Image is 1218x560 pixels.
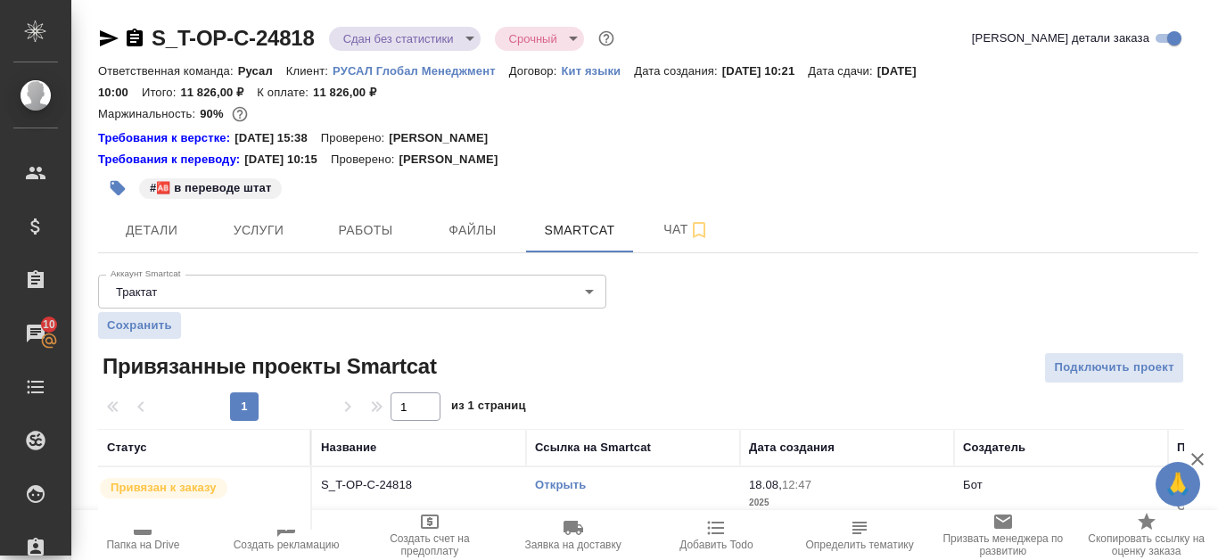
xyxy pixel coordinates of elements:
p: 12:47 [782,478,811,491]
p: S_T-OP-C-24818 [321,476,517,494]
p: Ответственная команда: [98,64,238,78]
button: Трактат [111,284,162,300]
button: Скопировать ссылку [124,28,145,49]
button: Подключить проект [1044,352,1184,383]
span: Скопировать ссылку на оценку заказа [1085,532,1207,557]
button: Скопировать ссылку на оценку заказа [1074,510,1218,560]
svg: Подписаться [688,219,710,241]
span: из 1 страниц [451,395,526,421]
a: Требования к переводу: [98,151,244,169]
p: 11 826,00 ₽ [313,86,390,99]
a: Кит языки [561,62,634,78]
button: Скопировать ссылку для ЯМессенджера [98,28,119,49]
div: Сдан без статистики [329,27,481,51]
p: 11 826,00 ₽ [180,86,257,99]
button: Срочный [504,31,563,46]
span: 🆎 в переводе штат [137,179,284,194]
p: Дата создания: [634,64,721,78]
div: Нажми, чтобы открыть папку с инструкцией [98,151,244,169]
span: Заявка на доставку [524,539,621,551]
span: Призвать менеджера по развитию [942,532,1065,557]
p: [DATE] 15:38 [235,129,321,147]
p: Проверено: [321,129,390,147]
span: Привязанные проекты Smartcat [98,352,437,381]
span: Файлы [430,219,515,242]
div: Сдан без статистики [495,27,584,51]
div: Дата создания [749,439,835,457]
span: Создать счет на предоплату [369,532,491,557]
span: Папка на Drive [106,539,179,551]
button: 🙏 [1156,462,1200,506]
p: Проверено: [331,151,399,169]
p: Привязан к заказу [111,479,217,497]
span: Создать рекламацию [234,539,340,551]
p: Клиент: [286,64,333,78]
p: [DATE] 10:15 [244,151,331,169]
button: Призвать менеджера по развитию [932,510,1075,560]
p: Дата сдачи: [808,64,876,78]
button: Добавить Todo [645,510,788,560]
span: [PERSON_NAME] детали заказа [972,29,1149,47]
div: Нажми, чтобы открыть папку с инструкцией [98,129,235,147]
p: 90% [200,107,227,120]
p: Итого: [142,86,180,99]
div: Статус [107,439,147,457]
button: 980.00 RUB; [228,103,251,126]
span: Сохранить [107,317,172,334]
div: Трактат [98,275,606,309]
span: 🙏 [1163,465,1193,503]
p: 2025 [749,494,945,512]
p: #🆎 в переводе штат [150,179,271,197]
span: Услуги [216,219,301,242]
span: Работы [323,219,408,242]
p: [DATE] 10:21 [722,64,809,78]
a: 10 [4,311,67,356]
div: Создатель [963,439,1025,457]
span: Определить тематику [805,539,913,551]
span: Добавить Todo [679,539,753,551]
button: Сдан без статистики [338,31,459,46]
a: Требования к верстке: [98,129,235,147]
button: Заявка на доставку [501,510,645,560]
p: Договор: [509,64,562,78]
p: РУСАЛ Глобал Менеджмент [333,64,509,78]
a: S_T-OP-C-24818 [152,26,315,50]
p: 18.08, [749,478,782,491]
button: Папка на Drive [71,510,215,560]
p: Русал [238,64,286,78]
span: 10 [32,316,66,334]
span: Детали [109,219,194,242]
p: К оплате: [257,86,313,99]
p: [PERSON_NAME] [399,151,511,169]
span: Подключить проект [1054,358,1174,378]
button: Создать рекламацию [215,510,358,560]
p: [PERSON_NAME] [389,129,501,147]
span: Smartcat [537,219,622,242]
button: Создать счет на предоплату [358,510,502,560]
button: Определить тематику [788,510,932,560]
p: Кит языки [561,64,634,78]
div: Ссылка на Smartcat [535,439,651,457]
button: Добавить тэг [98,169,137,208]
span: Чат [644,218,729,241]
div: Название [321,439,376,457]
button: Сохранить [98,312,181,339]
p: Бот [963,478,983,491]
p: Маржинальность: [98,107,200,120]
a: РУСАЛ Глобал Менеджмент [333,62,509,78]
a: Открыть [535,478,586,491]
